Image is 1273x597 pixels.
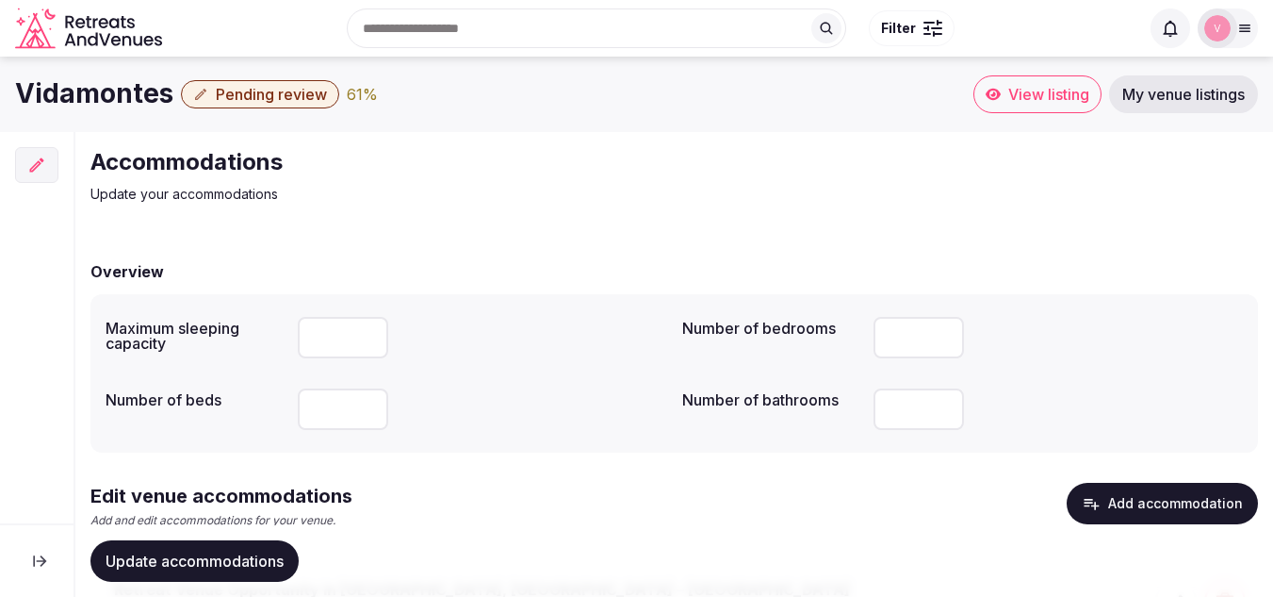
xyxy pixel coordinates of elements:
label: Number of beds [106,392,283,407]
span: My venue listings [1122,85,1245,104]
h2: Edit venue accommodations [90,483,352,509]
span: Update accommodations [106,552,284,571]
button: Filter [869,10,955,46]
span: View listing [1008,85,1089,104]
label: Maximum sleeping capacity [106,321,283,351]
button: Add accommodation [1067,483,1258,524]
p: Add and edit accommodations for your venue. [90,513,352,529]
a: My venue listings [1109,75,1258,113]
iframe: Intercom live chat [1209,533,1254,578]
h2: Overview [90,260,164,283]
h2: Accommodations [90,147,724,177]
img: vidamontes.com [1204,15,1231,41]
a: Visit the homepage [15,8,166,50]
div: 61 % [347,83,378,106]
a: View listing [973,75,1102,113]
span: Filter [881,19,916,38]
button: Pending review [181,80,339,108]
span: Pending review [216,85,327,104]
label: Number of bathrooms [682,392,859,407]
button: 61% [347,83,378,106]
svg: Retreats and Venues company logo [15,8,166,50]
label: Number of bedrooms [682,321,859,336]
button: Update accommodations [90,540,299,582]
p: Update your accommodations [90,185,724,204]
h1: Vidamontes [15,75,173,112]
